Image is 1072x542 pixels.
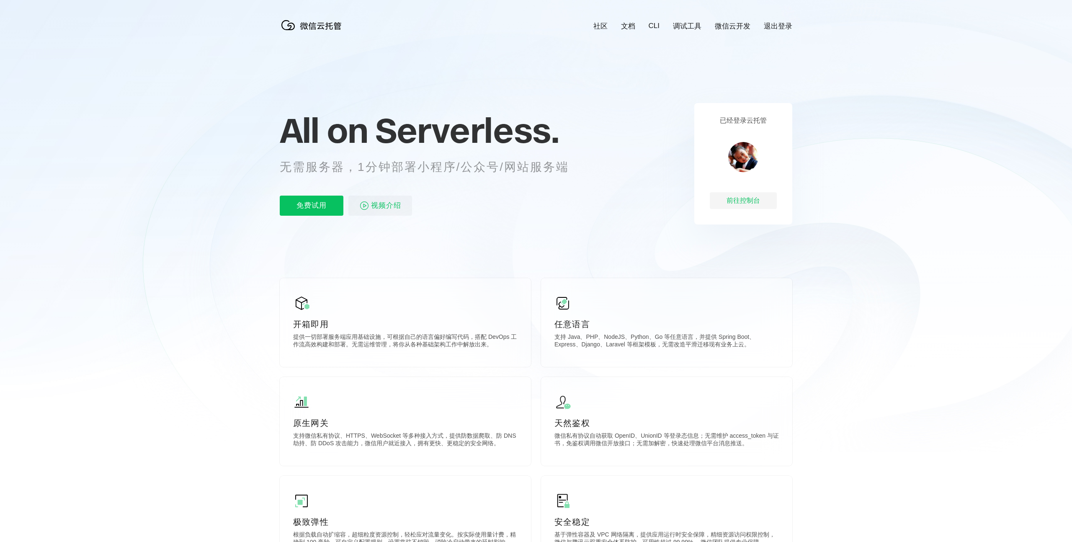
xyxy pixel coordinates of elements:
[649,22,660,30] a: CLI
[554,516,779,528] p: 安全稳定
[554,432,779,449] p: 微信私有协议自动获取 OpenID、UnionID 等登录态信息；无需维护 access_token 与证书，免鉴权调用微信开放接口；无需加解密，快速处理微信平台消息推送。
[554,318,779,330] p: 任意语言
[293,516,518,528] p: 极致弹性
[359,201,369,211] img: video_play.svg
[554,417,779,429] p: 天然鉴权
[764,21,792,31] a: 退出登录
[280,28,347,35] a: 微信云托管
[710,192,777,209] div: 前往控制台
[673,21,701,31] a: 调试工具
[293,417,518,429] p: 原生网关
[621,21,635,31] a: 文档
[293,333,518,350] p: 提供一切部署服务端应用基础设施，可根据自己的语言偏好编写代码，搭配 DevOps 工作流高效构建和部署。无需运维管理，将你从各种基础架构工作中解放出来。
[293,318,518,330] p: 开箱即用
[280,159,585,176] p: 无需服务器，1分钟部署小程序/公众号/网站服务端
[593,21,608,31] a: 社区
[720,116,767,125] p: 已经登录云托管
[280,196,343,216] p: 免费试用
[554,333,779,350] p: 支持 Java、PHP、NodeJS、Python、Go 等任意语言，并提供 Spring Boot、Express、Django、Laravel 等框架模板，无需改造平滑迁移现有业务上云。
[375,109,559,151] span: Serverless.
[371,196,401,216] span: 视频介绍
[715,21,750,31] a: 微信云开发
[280,109,367,151] span: All on
[293,432,518,449] p: 支持微信私有协议、HTTPS、WebSocket 等多种接入方式，提供防数据爬取、防 DNS 劫持、防 DDoS 攻击能力，微信用户就近接入，拥有更快、更稳定的安全网络。
[280,17,347,34] img: 微信云托管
